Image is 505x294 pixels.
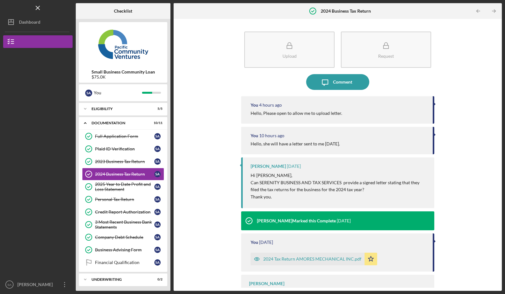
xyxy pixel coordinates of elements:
div: Hello, she will have a letter sent to me [DATE]. [251,141,340,146]
button: SA[PERSON_NAME] [3,278,73,291]
div: Company Debt Schedule [95,235,154,240]
a: 2023 Business Tax ReturnSA [82,155,164,168]
div: [PERSON_NAME] [251,164,286,169]
div: S A [154,184,161,190]
time: 2025-09-09 16:54 [337,218,351,223]
div: [PERSON_NAME] [249,281,284,286]
a: Financial QualificationSA [82,256,164,269]
a: Business Advising FormSA [82,244,164,256]
a: Personal Tax ReturnSA [82,193,164,206]
div: Dashboard [19,16,40,30]
div: S A [154,171,161,177]
div: Financial Qualification [95,260,154,265]
p: Hi [PERSON_NAME], [251,172,428,179]
div: You [251,240,258,245]
a: 3 Most Recent Business Bank StatementsSA [82,218,164,231]
div: S A [154,259,161,266]
time: 2025-09-12 21:34 [259,103,282,108]
div: S A [154,146,161,152]
div: Underwriting [92,278,147,281]
button: 2024 Tax Return AMORES MECHANICAL INC.pdf [251,253,377,265]
div: Documentation [92,121,147,125]
div: Request [378,54,394,58]
div: S A [154,209,161,215]
div: Upload [282,54,297,58]
div: Comment [333,74,352,90]
div: You [251,103,258,108]
a: Credit Report AuthorizationSA [82,206,164,218]
div: S A [154,221,161,228]
div: Credit Report Authorization [95,209,154,215]
img: Product logo [79,25,167,63]
text: SA [8,283,12,286]
div: S A [154,158,161,165]
button: Dashboard [3,16,73,28]
div: S A [85,90,92,97]
div: You [251,133,258,138]
time: 2025-09-12 00:05 [287,164,301,169]
p: Thank you. [251,193,428,200]
button: Request [341,32,431,68]
div: S A [154,133,161,139]
a: Full Application FormSA [82,130,164,143]
div: Plaid ID Verification [95,146,154,151]
b: Small Business Community Loan [92,69,155,74]
div: 2024 Business Tax Return [95,172,154,177]
div: [PERSON_NAME] Marked this Complete [257,218,336,223]
div: Business Advising Form [95,247,154,252]
div: [PERSON_NAME] [16,278,57,292]
p: Can SERENITY BUSINESS AND TAX SERVICES provide a signed letter stating that they filed the tax re... [251,179,428,193]
button: Comment [306,74,369,90]
div: 0 / 2 [151,278,163,281]
div: S A [154,234,161,240]
div: Full Application Form [95,134,154,139]
div: 2025 Year to Date Profit and Loss Statement [95,182,154,192]
div: 2024 Tax Return AMORES MECHANICAL INC.pdf [263,256,361,262]
div: S A [154,247,161,253]
time: 2025-09-09 00:42 [259,240,273,245]
div: Eligibility [92,107,147,111]
b: Checklist [114,9,132,14]
div: 5 / 5 [151,107,163,111]
time: 2025-09-12 15:08 [259,133,284,138]
b: 2024 Business Tax Return [321,9,371,14]
a: 2025 Year to Date Profit and Loss StatementSA [82,180,164,193]
a: Company Debt ScheduleSA [82,231,164,244]
div: 3 Most Recent Business Bank Statements [95,220,154,230]
div: 2023 Business Tax Return [95,159,154,164]
div: $75.0K [92,74,155,79]
div: S A [154,196,161,203]
a: Plaid ID VerificationSA [82,143,164,155]
div: Hello, Please open to allow me to upload letter. [251,111,342,116]
a: 2024 Business Tax ReturnSA [82,168,164,180]
div: Personal Tax Return [95,197,154,202]
div: 10 / 11 [151,121,163,125]
button: Upload [244,32,335,68]
div: You [94,87,142,98]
